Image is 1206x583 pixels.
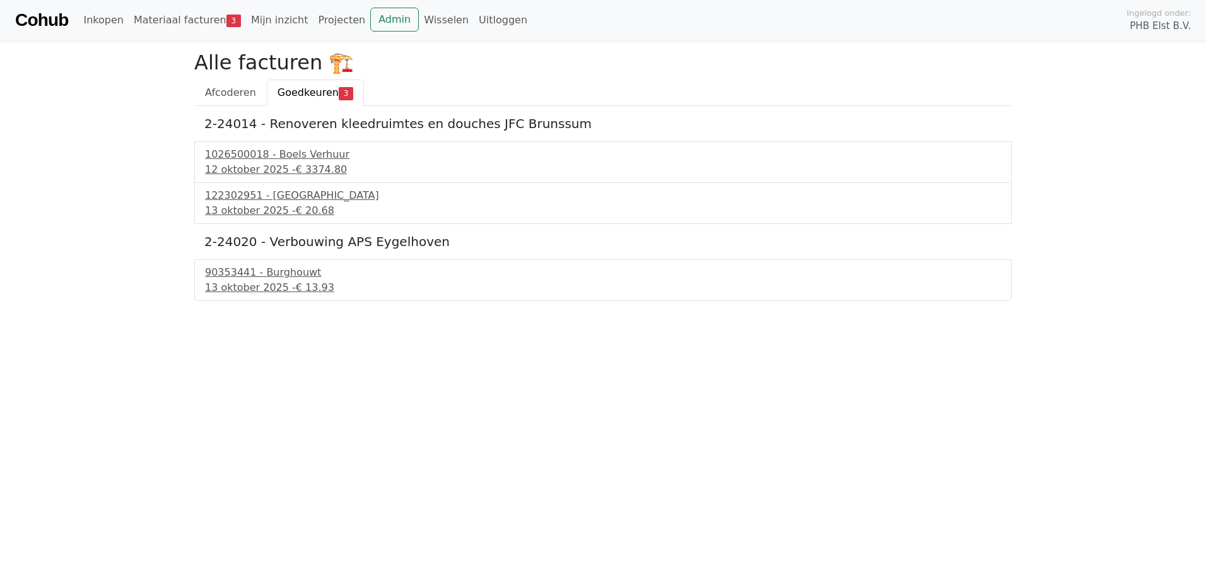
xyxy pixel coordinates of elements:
a: Inkopen [78,8,128,33]
div: 13 oktober 2025 - [205,203,1001,218]
span: € 13.93 [296,281,334,293]
a: Mijn inzicht [246,8,313,33]
h2: Alle facturen 🏗️ [194,50,1012,74]
span: Ingelogd onder: [1127,7,1191,19]
h5: 2-24020 - Verbouwing APS Eygelhoven [204,234,1002,249]
a: Uitloggen [474,8,532,33]
a: Cohub [15,5,68,35]
a: Projecten [313,8,370,33]
a: Goedkeuren3 [267,79,364,106]
span: 3 [339,87,353,100]
div: 122302951 - [GEOGRAPHIC_DATA] [205,188,1001,203]
div: 90353441 - Burghouwt [205,265,1001,280]
div: 13 oktober 2025 - [205,280,1001,295]
a: 1026500018 - Boels Verhuur12 oktober 2025 -€ 3374.80 [205,147,1001,177]
div: 12 oktober 2025 - [205,162,1001,177]
span: € 20.68 [296,204,334,216]
span: 3 [226,15,241,27]
a: Wisselen [419,8,474,33]
a: 122302951 - [GEOGRAPHIC_DATA]13 oktober 2025 -€ 20.68 [205,188,1001,218]
a: Admin [370,8,419,32]
h5: 2-24014 - Renoveren kleedruimtes en douches JFC Brunssum [204,116,1002,131]
div: 1026500018 - Boels Verhuur [205,147,1001,162]
span: € 3374.80 [296,163,347,175]
a: Materiaal facturen3 [129,8,246,33]
span: PHB Elst B.V. [1130,19,1191,33]
span: Afcoderen [205,86,256,98]
a: 90353441 - Burghouwt13 oktober 2025 -€ 13.93 [205,265,1001,295]
span: Goedkeuren [278,86,339,98]
a: Afcoderen [194,79,267,106]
